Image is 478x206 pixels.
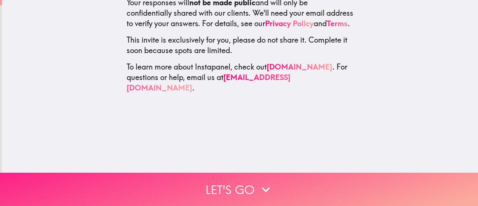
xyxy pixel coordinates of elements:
[127,72,291,92] a: [EMAIL_ADDRESS][DOMAIN_NAME]
[327,18,348,28] a: Terms
[265,18,314,28] a: Privacy Policy
[127,34,354,55] p: This invite is exclusively for you, please do not share it. Complete it soon because spots are li...
[127,61,354,93] p: To learn more about Instapanel, check out . For questions or help, email us at .
[267,62,332,71] a: [DOMAIN_NAME]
